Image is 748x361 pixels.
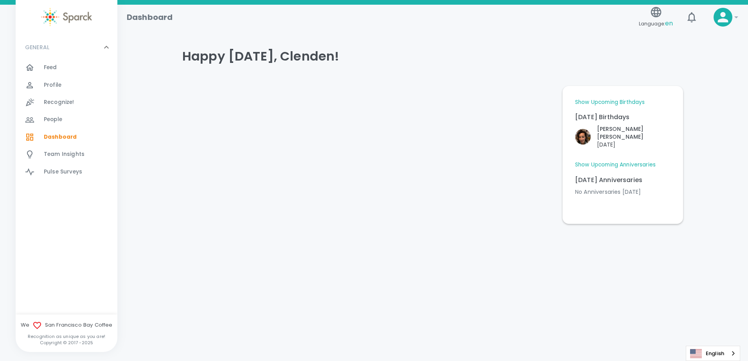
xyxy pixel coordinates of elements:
a: Pulse Surveys [16,163,117,180]
div: Click to Recognize! [569,119,671,148]
a: English [686,346,740,361]
p: [DATE] Birthdays [575,113,671,122]
img: Picture of Nicole Perry [575,129,591,145]
div: GENERAL [16,36,117,59]
a: Feed [16,59,117,76]
img: Sparck logo [41,8,92,26]
span: Team Insights [44,150,85,158]
div: Language [686,346,740,361]
p: [PERSON_NAME] [PERSON_NAME] [597,125,671,141]
a: Profile [16,77,117,94]
span: Recognize! [44,98,74,106]
aside: Language selected: English [686,346,740,361]
span: en [665,19,673,28]
span: Profile [44,81,61,89]
p: [DATE] Anniversaries [575,175,671,185]
a: Show Upcoming Anniversaries [575,161,656,169]
p: No Anniversaries [DATE] [575,188,671,196]
p: GENERAL [25,43,49,51]
span: We San Francisco Bay Coffee [16,321,117,330]
h1: Dashboard [127,11,173,23]
p: Copyright © 2017 - 2025 [16,340,117,346]
a: People [16,111,117,128]
span: People [44,116,62,123]
span: Pulse Surveys [44,168,82,176]
a: Show Upcoming Birthdays [575,98,645,106]
a: Dashboard [16,129,117,146]
a: Team Insights [16,146,117,163]
p: Recognition as unique as you are! [16,333,117,340]
a: Sparck logo [16,8,117,26]
a: Recognize! [16,94,117,111]
p: [DATE] [597,141,671,148]
span: Feed [44,64,57,71]
button: Click to Recognize! [575,125,671,148]
span: Language: [639,18,673,29]
span: Dashboard [44,133,77,141]
div: GENERAL [16,59,117,184]
button: Language:en [636,4,676,31]
h4: Happy [DATE], Clenden! [182,48,683,64]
